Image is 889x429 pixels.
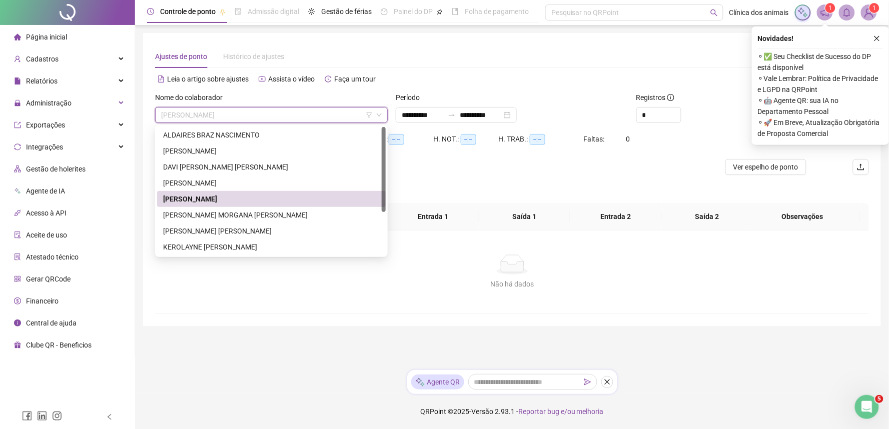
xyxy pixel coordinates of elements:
div: H. TRAB.: [499,133,584,145]
span: ⚬ Vale Lembrar: Política de Privacidade e LGPD na QRPoint [758,73,883,95]
div: DAVI [PERSON_NAME] [PERSON_NAME] [163,161,380,172]
img: sparkle-icon.fc2bf0ac1784a2077858766a79e2daf3.svg [797,7,808,18]
span: info-circle [667,94,674,101]
span: Novidades ! [758,33,794,44]
span: Faltas: [584,135,606,143]
span: facebook [22,411,32,421]
iframe: Intercom live chat [855,395,879,419]
span: to [448,111,456,119]
img: 9420 [861,5,876,20]
span: 1 [873,4,876,11]
span: Administração [26,99,72,107]
span: gift [14,341,21,348]
div: [PERSON_NAME] [163,193,380,204]
span: clock-circle [147,8,154,15]
span: file [14,77,21,84]
span: Reportar bug e/ou melhoria [518,407,604,415]
span: Leia o artigo sobre ajustes [167,75,249,83]
span: Integrações [26,143,63,151]
th: Entrada 1 [388,203,479,230]
div: [PERSON_NAME] [163,145,380,156]
sup: Atualize o seu contato no menu Meus Dados [869,3,879,13]
span: Gerar QRCode [26,275,71,283]
span: 0 [626,135,630,143]
span: Clube QR - Beneficios [26,341,92,349]
span: ⚬ 🤖 Agente QR: sua IA no Departamento Pessoal [758,95,883,117]
span: --:-- [530,134,545,145]
div: [PERSON_NAME] MORGANA [PERSON_NAME] [163,209,380,220]
span: solution [14,253,21,260]
span: sync [14,143,21,150]
span: home [14,33,21,40]
span: info-circle [14,319,21,326]
span: search [710,9,718,16]
span: --:-- [461,134,476,145]
span: close [604,378,611,385]
span: youtube [259,75,266,82]
span: Cadastros [26,55,59,63]
span: Controle de ponto [160,7,216,15]
span: ⚬ ✅ Seu Checklist de Sucesso do DP está disponível [758,51,883,73]
span: linkedin [37,411,47,421]
span: Ver espelho de ponto [733,161,798,172]
span: Atestado técnico [26,253,79,261]
div: H. NOT.: [434,133,499,145]
span: history [325,75,332,82]
span: Aceite de uso [26,231,67,239]
div: JORDANA FERREIRA DA SILVA [157,191,386,207]
span: audit [14,231,21,238]
span: --:-- [389,134,404,145]
span: filter [366,112,372,118]
span: 5 [875,395,883,403]
div: DAVI ABNER DA SILVA PIGNATA [157,159,386,175]
span: dashboard [381,8,388,15]
span: pushpin [437,9,443,15]
span: swap-right [448,111,456,119]
div: HE 3: [374,133,434,145]
span: Página inicial [26,33,67,41]
div: KELLY MORGANA SILVA SANTOS [157,207,386,223]
span: Clínica dos animais [729,7,789,18]
span: Ajustes de ponto [155,52,207,60]
span: Observações [752,211,852,222]
span: apartment [14,165,21,172]
div: [PERSON_NAME] [PERSON_NAME] [163,225,380,236]
span: Registros [636,92,674,103]
th: Saída 1 [479,203,570,230]
span: Painel do DP [394,7,433,15]
span: Gestão de holerites [26,165,86,173]
span: api [14,209,21,216]
div: [PERSON_NAME] [163,177,380,188]
div: GUSTAVO HENRIQUE DE SOUZA COSTA [157,175,386,191]
span: down [376,112,382,118]
span: Versão [471,407,493,415]
span: sun [308,8,315,15]
div: Agente QR [411,374,464,389]
span: file-text [158,75,165,82]
span: Admissão digital [248,7,299,15]
sup: 1 [825,3,835,13]
div: Não há dados [167,278,857,289]
span: Exportações [26,121,65,129]
span: instagram [52,411,62,421]
span: Financeiro [26,297,59,305]
span: JORDANA FERREIRA DA SILVA [161,107,382,122]
span: bell [842,8,851,17]
span: lock [14,99,21,106]
span: Folha de pagamento [465,7,529,15]
span: close [873,35,880,42]
th: Entrada 2 [570,203,662,230]
span: Acesso à API [26,209,67,217]
span: left [106,413,113,420]
span: Assista o vídeo [268,75,315,83]
span: Agente de IA [26,187,65,195]
span: Relatórios [26,77,58,85]
span: 1 [829,4,832,11]
span: ⚬ 🚀 Em Breve, Atualização Obrigatória de Proposta Comercial [758,117,883,139]
span: export [14,121,21,128]
th: Observações [744,203,860,230]
div: ALDAIRES BRAZ NASCIMENTO [157,127,386,143]
span: send [584,378,591,385]
span: upload [857,163,865,171]
span: notification [820,8,829,17]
